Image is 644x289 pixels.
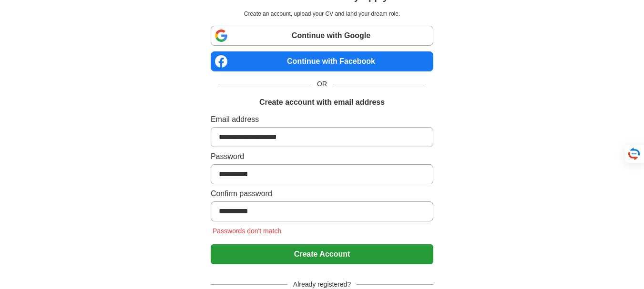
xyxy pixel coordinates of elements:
label: Confirm password [211,188,433,199]
p: Create an account, upload your CV and land your dream role. [213,10,431,18]
a: Continue with Google [211,26,433,46]
label: Password [211,151,433,162]
h1: Create account with email address [259,97,385,108]
span: OR [311,79,333,89]
span: Passwords don't match [211,227,283,235]
button: Create Account [211,244,433,264]
a: Continue with Facebook [211,51,433,71]
label: Email address [211,114,433,125]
